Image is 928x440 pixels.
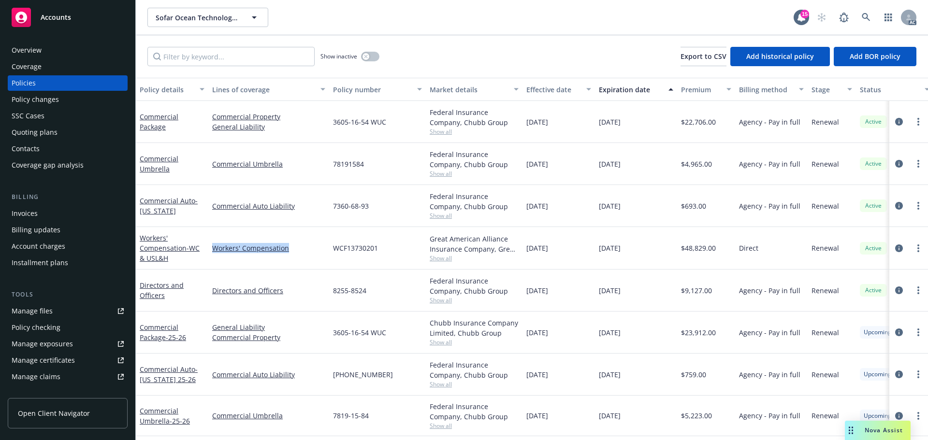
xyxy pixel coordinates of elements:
a: Search [856,8,876,27]
a: Manage exposures [8,336,128,352]
button: Expiration date [595,78,677,101]
a: Commercial Package [140,323,186,342]
div: Invoices [12,206,38,221]
span: $5,223.00 [681,411,712,421]
span: Renewal [812,201,839,211]
a: SSC Cases [8,108,128,124]
a: Start snowing [812,8,831,27]
a: more [913,242,924,254]
span: Renewal [812,159,839,169]
div: Manage files [12,303,53,319]
div: Billing updates [12,222,60,238]
span: [DATE] [526,201,548,211]
a: circleInformation [893,326,905,338]
span: 7819-15-84 [333,411,369,421]
button: Policy details [136,78,208,101]
a: more [913,369,924,380]
span: [DATE] [526,159,548,169]
div: Federal Insurance Company, Chubb Group [430,107,519,128]
button: Add historical policy [730,47,830,66]
a: Manage claims [8,369,128,384]
span: Agency - Pay in full [739,201,800,211]
div: Tools [8,290,128,299]
a: circleInformation [893,410,905,422]
span: Active [864,201,883,210]
a: Commercial Package [140,112,178,131]
div: Policy details [140,85,194,95]
a: Policy checking [8,320,128,335]
a: Directors and Officers [140,281,184,300]
span: Renewal [812,411,839,421]
a: Manage files [8,303,128,319]
a: Policy changes [8,92,128,107]
div: Billing [8,192,128,202]
div: Coverage [12,59,42,74]
span: - 25-26 [166,333,186,342]
span: 3605-16-54 WUC [333,117,386,127]
span: Renewal [812,369,839,380]
a: Commercial Umbrella [212,159,325,169]
div: Lines of coverage [212,85,315,95]
span: Upcoming [864,370,891,379]
a: circleInformation [893,369,905,380]
span: Active [864,117,883,126]
a: Directors and Officers [212,285,325,296]
a: more [913,284,924,296]
div: Policy checking [12,320,60,335]
div: Federal Insurance Company, Chubb Group [430,149,519,170]
a: Accounts [8,4,128,31]
div: Overview [12,43,42,58]
a: Manage BORs [8,385,128,401]
span: $759.00 [681,369,706,380]
span: $4,965.00 [681,159,712,169]
span: Open Client Navigator [18,408,90,418]
span: 7360-68-93 [333,201,369,211]
input: Filter by keyword... [147,47,315,66]
span: Show all [430,338,519,346]
a: Commercial Auto [140,196,198,215]
div: Chubb Insurance Company Limited, Chubb Group [430,318,519,338]
a: circleInformation [893,116,905,128]
span: [DATE] [526,327,548,338]
span: Agency - Pay in full [739,285,800,296]
a: Commercial Auto Liability [212,201,325,211]
span: [DATE] [599,285,621,296]
a: Contacts [8,141,128,156]
span: Show all [430,296,519,304]
button: Add BOR policy [834,47,916,66]
span: $22,706.00 [681,117,716,127]
div: Policies [12,75,36,91]
a: Account charges [8,239,128,254]
span: - 25-26 [170,416,190,426]
a: more [913,200,924,212]
div: Status [860,85,919,95]
span: 8255-8524 [333,285,366,296]
span: $48,829.00 [681,243,716,253]
span: [DATE] [526,243,548,253]
div: Great American Alliance Insurance Company, Great American Insurance Group, The American Equity Un... [430,234,519,254]
div: Manage certificates [12,353,75,368]
span: Renewal [812,243,839,253]
div: 15 [800,10,809,18]
button: Lines of coverage [208,78,329,101]
div: Effective date [526,85,580,95]
span: Agency - Pay in full [739,117,800,127]
span: Show all [430,380,519,388]
a: Policies [8,75,128,91]
span: Show all [430,254,519,262]
a: Overview [8,43,128,58]
div: Coverage gap analysis [12,157,84,173]
a: Commercial Auto [140,365,198,384]
span: $693.00 [681,201,706,211]
button: Billing method [735,78,808,101]
a: Commercial Umbrella [140,406,190,426]
span: Direct [739,243,758,253]
a: Commercial Property [212,112,325,122]
span: Agency - Pay in full [739,159,800,169]
span: [PHONE_NUMBER] [333,369,393,380]
a: Invoices [8,206,128,221]
button: Policy number [329,78,426,101]
span: Agency - Pay in full [739,369,800,380]
span: Renewal [812,327,839,338]
a: Quoting plans [8,125,128,140]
